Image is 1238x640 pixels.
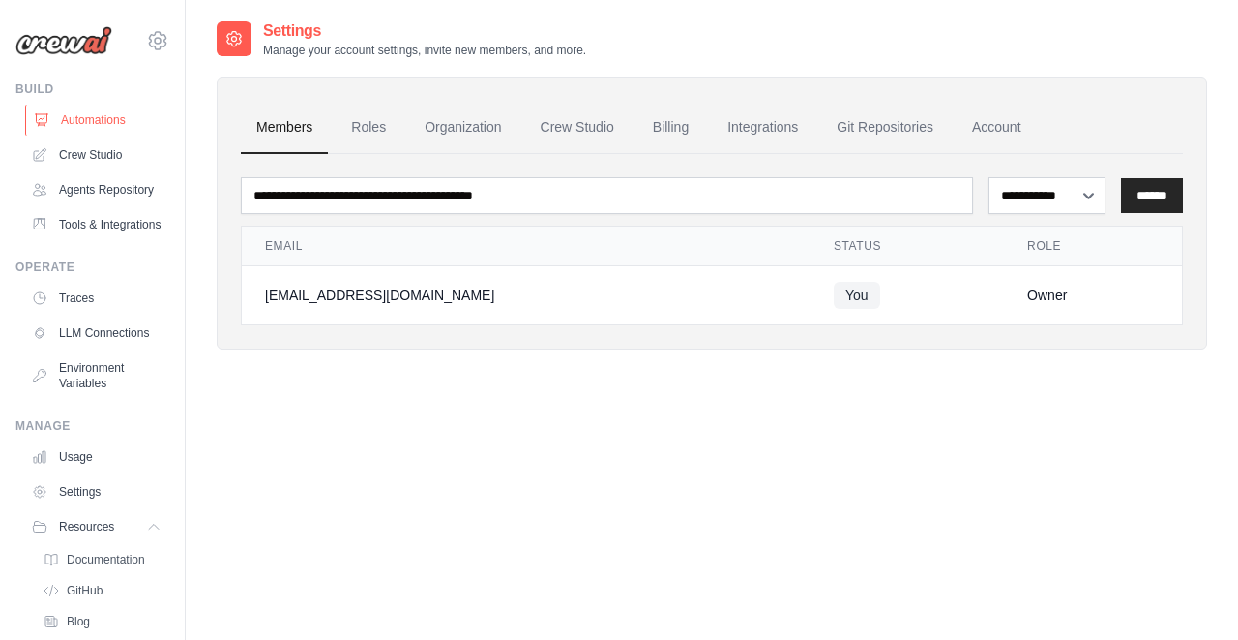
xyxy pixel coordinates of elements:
[15,418,169,434] div: Manage
[67,614,90,629] span: Blog
[263,43,586,58] p: Manage your account settings, invite new members, and more.
[957,102,1037,154] a: Account
[15,81,169,97] div: Build
[35,546,169,573] a: Documentation
[23,283,169,314] a: Traces
[336,102,401,154] a: Roles
[23,139,169,170] a: Crew Studio
[1004,227,1182,266] th: Role
[15,26,112,55] img: Logo
[23,318,169,349] a: LLM Connections
[23,209,169,240] a: Tools & Integrations
[67,552,145,567] span: Documentation
[834,282,880,309] span: You
[263,19,586,43] h2: Settings
[23,352,169,399] a: Environment Variables
[23,476,169,507] a: Settings
[1027,286,1159,305] div: Owner
[637,102,704,154] a: Billing
[67,583,103,598] span: GitHub
[23,174,169,205] a: Agents Repository
[23,511,169,542] button: Resources
[35,608,169,635] a: Blog
[23,442,169,472] a: Usage
[811,227,1004,266] th: Status
[35,577,169,604] a: GitHub
[265,286,787,305] div: [EMAIL_ADDRESS][DOMAIN_NAME]
[242,227,811,266] th: Email
[241,102,328,154] a: Members
[409,102,516,154] a: Organization
[525,102,630,154] a: Crew Studio
[25,105,171,136] a: Automations
[59,519,114,534] span: Resources
[712,102,813,154] a: Integrations
[15,259,169,275] div: Operate
[821,102,949,154] a: Git Repositories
